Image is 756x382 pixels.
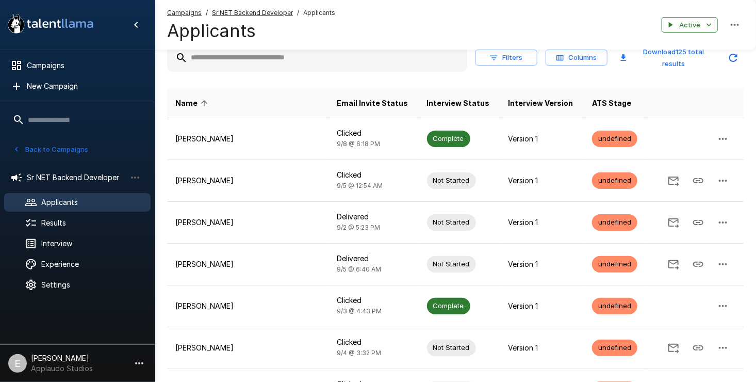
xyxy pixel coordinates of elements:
span: / [297,8,299,18]
p: Version 1 [508,301,576,311]
span: Not Started [427,259,476,269]
span: Complete [427,301,470,311]
p: [PERSON_NAME] [175,176,320,186]
span: undefined [592,217,637,227]
p: Delivered [337,253,410,264]
span: 9/4 @ 3:32 PM [337,349,381,357]
span: Send Invitation [661,259,686,268]
span: Not Started [427,217,476,227]
button: Download125 total results [616,44,719,72]
span: Send Invitation [661,217,686,226]
span: ATS Stage [592,97,631,109]
p: Version 1 [508,259,576,269]
p: [PERSON_NAME] [175,301,320,311]
span: Copy Interview Link [686,343,711,352]
span: 9/5 @ 12:54 AM [337,182,383,189]
span: Applicants [303,8,335,18]
span: Interview Status [427,97,490,109]
span: 9/5 @ 6:40 AM [337,265,381,273]
p: Clicked [337,337,410,347]
span: Copy Interview Link [686,259,711,268]
button: Columns [546,50,607,66]
p: [PERSON_NAME] [175,134,320,144]
span: Interview Version [508,97,573,109]
p: [PERSON_NAME] [175,259,320,269]
p: Clicked [337,295,410,306]
span: Send Invitation [661,176,686,184]
span: Send Invitation [661,343,686,352]
span: undefined [592,259,637,269]
p: Clicked [337,170,410,180]
span: 9/8 @ 6:18 PM [337,140,380,148]
p: Version 1 [508,217,576,228]
span: undefined [592,134,637,144]
button: Active [662,17,718,33]
u: Sr NET Backend Developer [212,9,293,17]
p: Clicked [337,128,410,138]
span: undefined [592,176,637,185]
u: Campaigns [167,9,202,17]
span: Name [175,97,211,109]
h4: Applicants [167,20,335,42]
span: Not Started [427,176,476,185]
p: Version 1 [508,343,576,353]
span: undefined [592,301,637,311]
button: Filters [475,50,537,66]
p: [PERSON_NAME] [175,217,320,228]
span: Email Invite Status [337,97,408,109]
p: Delivered [337,212,410,222]
span: / [206,8,208,18]
span: 9/2 @ 5:23 PM [337,224,380,231]
span: undefined [592,343,637,353]
p: Version 1 [508,134,576,144]
span: 9/3 @ 4:43 PM [337,307,382,315]
span: Not Started [427,343,476,353]
span: Copy Interview Link [686,217,711,226]
span: Copy Interview Link [686,176,711,184]
p: [PERSON_NAME] [175,343,320,353]
button: Updated Today - 7:01 PM [723,47,744,68]
span: Complete [427,134,470,144]
p: Version 1 [508,176,576,186]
